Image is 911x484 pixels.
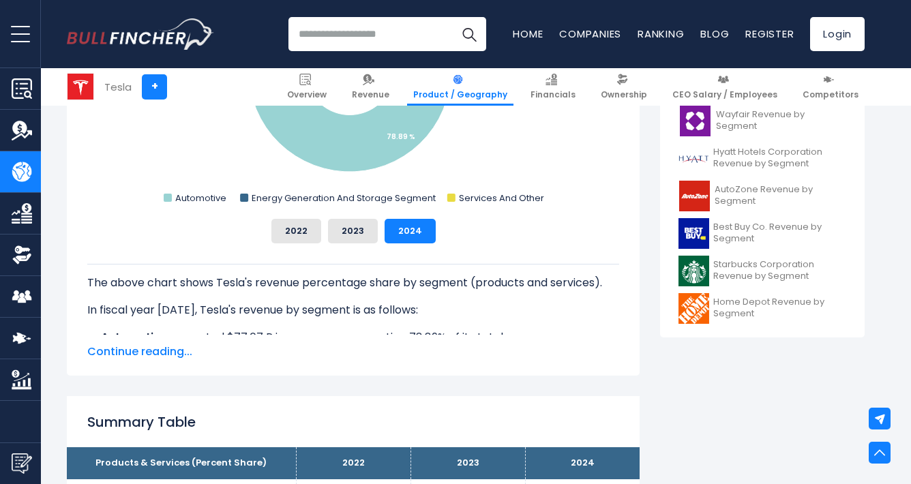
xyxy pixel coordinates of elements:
[716,109,846,132] span: Wayfair Revenue by Segment
[524,68,582,106] a: Financials
[803,89,858,100] span: Competitors
[296,447,410,479] th: 2022
[407,68,513,106] a: Product / Geography
[252,192,436,205] text: Energy Generation And Storage Segment
[87,275,619,291] p: The above chart shows Tesla's revenue percentage share by segment (products and services).
[287,89,327,100] span: Overview
[672,89,777,100] span: CEO Salary / Employees
[715,184,846,207] span: AutoZone Revenue by Segment
[713,147,846,170] span: Hyatt Hotels Corporation Revenue by Segment
[87,344,619,360] span: Continue reading...
[68,74,93,100] img: TSLA logo
[670,140,854,177] a: Hyatt Hotels Corporation Revenue by Segment
[385,219,436,243] button: 2024
[328,219,378,243] button: 2023
[101,329,167,345] b: Automotive
[796,68,865,106] a: Competitors
[67,447,296,479] th: Products & Services (Percent Share)
[413,89,507,100] span: Product / Geography
[666,68,783,106] a: CEO Salary / Employees
[12,245,32,265] img: Ownership
[67,18,213,50] a: Go to homepage
[281,68,333,106] a: Overview
[87,264,619,460] div: The for Tesla is the Automotive, which represents 78.89% of its total revenue. The for Tesla is t...
[452,17,486,51] button: Search
[271,219,321,243] button: 2022
[713,222,846,245] span: Best Buy Co. Revenue by Segment
[104,79,132,95] div: Tesla
[670,252,854,290] a: Starbucks Corporation Revenue by Segment
[142,74,167,100] a: +
[346,68,395,106] a: Revenue
[525,447,640,479] th: 2024
[670,177,854,215] a: AutoZone Revenue by Segment
[678,256,709,286] img: SBUX logo
[87,302,619,318] p: In fiscal year [DATE], Tesla's revenue by segment is as follows:
[87,329,619,346] li: generated $77.07 B in revenue, representing 78.89% of its total revenue.
[67,18,214,50] img: Bullfincher logo
[410,447,525,479] th: 2023
[678,218,709,249] img: BBY logo
[559,27,621,41] a: Companies
[387,132,415,142] tspan: 78.89 %
[670,290,854,327] a: Home Depot Revenue by Segment
[670,215,854,252] a: Best Buy Co. Revenue by Segment
[700,27,729,41] a: Blog
[175,192,226,205] text: Automotive
[459,192,544,205] text: Services And Other
[678,143,709,174] img: H logo
[713,297,846,320] span: Home Depot Revenue by Segment
[87,412,619,432] h2: Summary Table
[713,259,846,282] span: Starbucks Corporation Revenue by Segment
[601,89,647,100] span: Ownership
[670,102,854,140] a: Wayfair Revenue by Segment
[678,293,709,324] img: HD logo
[513,27,543,41] a: Home
[745,27,794,41] a: Register
[352,89,389,100] span: Revenue
[531,89,576,100] span: Financials
[810,17,865,51] a: Login
[638,27,684,41] a: Ranking
[678,181,711,211] img: AZO logo
[595,68,653,106] a: Ownership
[678,106,712,136] img: W logo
